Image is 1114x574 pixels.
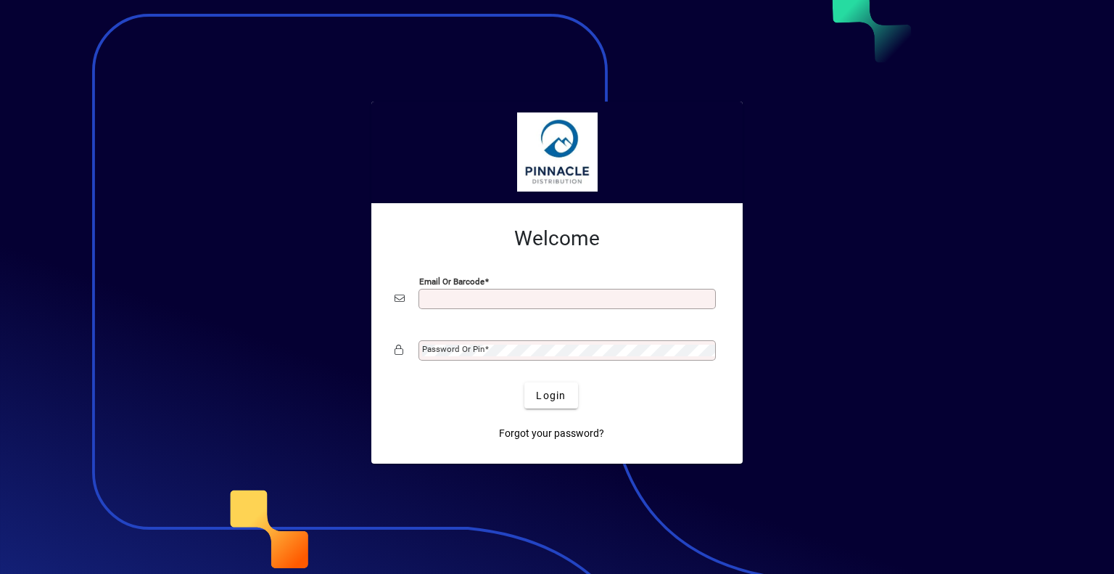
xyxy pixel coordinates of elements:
mat-label: Email or Barcode [419,276,484,287]
span: Login [536,388,566,403]
h2: Welcome [395,226,719,251]
mat-label: Password or Pin [422,344,484,354]
a: Forgot your password? [493,420,610,446]
button: Login [524,382,577,409]
span: Forgot your password? [499,426,604,441]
